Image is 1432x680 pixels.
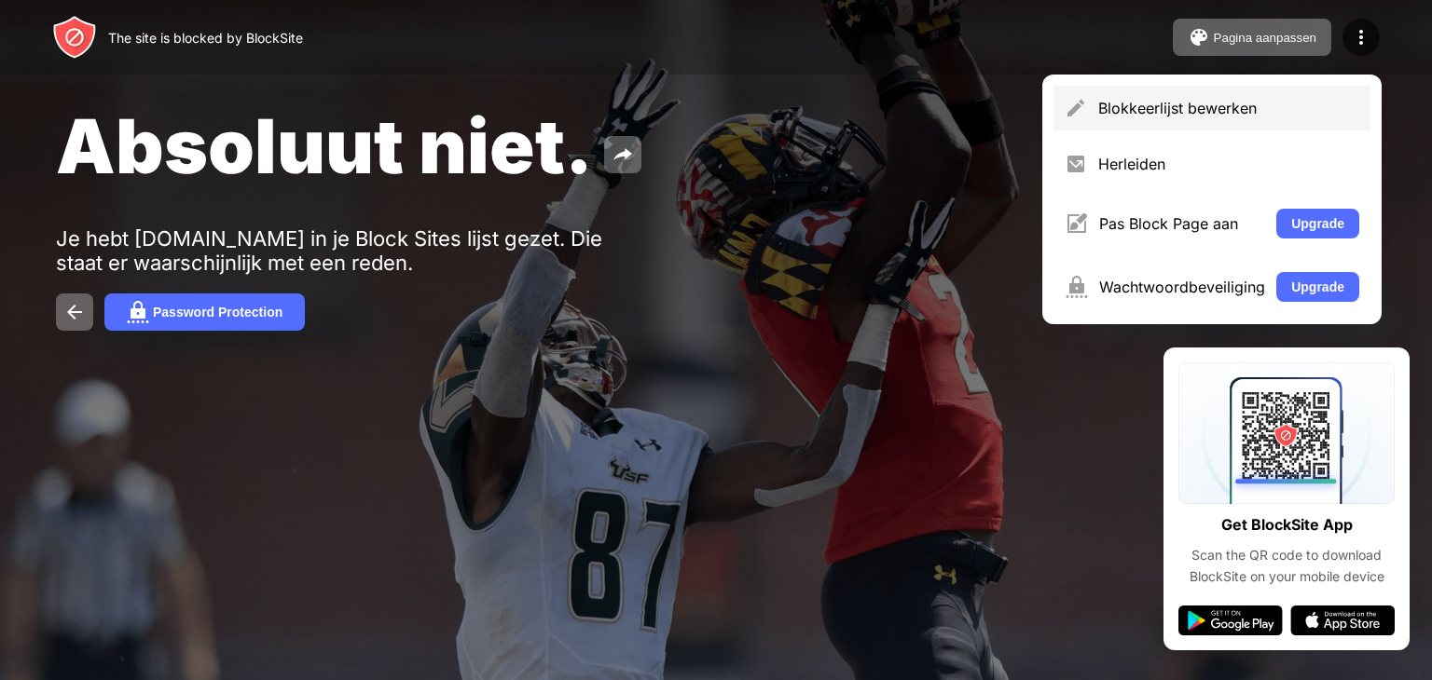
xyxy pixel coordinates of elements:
[1178,545,1395,587] div: Scan the QR code to download BlockSite on your mobile device
[1214,31,1316,45] div: Pagina aanpassen
[1178,605,1283,635] img: google-play.svg
[104,293,305,331] button: Password Protection
[1065,276,1088,298] img: menu-password.svg
[1276,209,1359,238] button: Upgrade
[1098,99,1359,117] div: Blokkeerlijst bewerken
[56,101,593,191] span: Absoluut niet.
[56,226,632,275] div: Je hebt [DOMAIN_NAME] in je Block Sites lijst gezet. Die staat er waarschijnlijk met een reden.
[1350,26,1372,48] img: menu-icon.svg
[1290,605,1395,635] img: app-store.svg
[153,305,282,320] div: Password Protection
[1065,97,1087,119] img: menu-pencil.svg
[1276,272,1359,302] button: Upgrade
[612,143,634,166] img: share.svg
[1099,278,1265,296] div: Wachtwoordbeveiliging
[1221,511,1353,538] div: Get BlockSite App
[1099,214,1265,233] div: Pas Block Page aan
[1188,26,1210,48] img: pallet.svg
[127,301,149,323] img: password.svg
[1173,19,1331,56] button: Pagina aanpassen
[1065,212,1088,235] img: menu-customize.svg
[108,30,303,46] div: The site is blocked by BlockSite
[1065,153,1087,175] img: menu-redirect.svg
[1178,362,1395,504] img: qrcode.svg
[52,15,97,60] img: header-logo.svg
[1098,155,1359,173] div: Herleiden
[63,301,86,323] img: back.svg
